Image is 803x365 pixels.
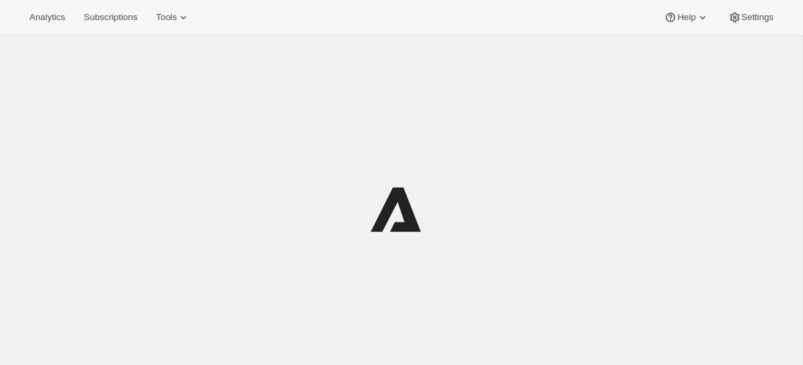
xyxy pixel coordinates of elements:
[156,12,177,23] span: Tools
[21,8,73,27] button: Analytics
[29,12,65,23] span: Analytics
[677,12,695,23] span: Help
[148,8,198,27] button: Tools
[84,12,137,23] span: Subscriptions
[720,8,782,27] button: Settings
[656,8,717,27] button: Help
[76,8,145,27] button: Subscriptions
[741,12,774,23] span: Settings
